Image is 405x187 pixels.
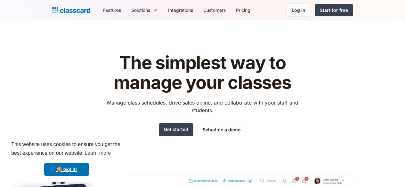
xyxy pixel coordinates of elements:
h1: The simplest way to manage your classes [101,53,304,92]
a: Start for free [315,4,353,16]
span: This website uses cookies to ensure you get the best experience on our website. [11,141,122,158]
a: Pricing [231,3,255,17]
div: cookieconsent [5,135,128,182]
a: dismiss cookie message [44,163,89,176]
a: Customers [198,3,231,17]
div: Solutions [126,3,163,17]
a: home [52,6,90,15]
a: Log in [286,4,311,17]
a: Get started [159,123,193,136]
a: Integrations [163,3,198,17]
a: Features [98,3,126,17]
a: Schedule a demo [197,123,246,136]
div: Solutions [131,7,150,13]
div: Log in [292,7,305,13]
a: learn more about cookies [84,148,112,158]
div: Start for free [320,7,348,13]
p: Manage class schedules, drive sales online, and collaborate with your staff and students. [101,99,304,114]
